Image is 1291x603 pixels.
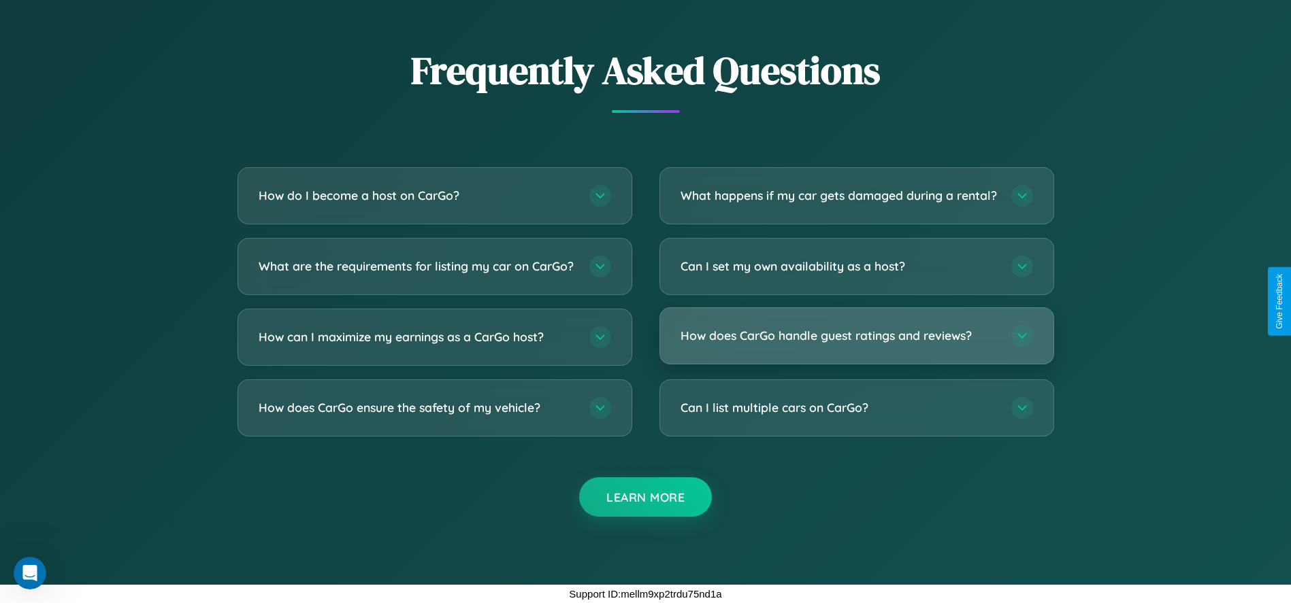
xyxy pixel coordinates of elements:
h3: Can I list multiple cars on CarGo? [681,399,998,416]
div: Give Feedback [1275,274,1284,329]
h3: How does CarGo ensure the safety of my vehicle? [259,399,576,416]
iframe: Intercom live chat [14,557,46,589]
h3: What happens if my car gets damaged during a rental? [681,187,998,204]
h3: What are the requirements for listing my car on CarGo? [259,258,576,275]
h3: How can I maximize my earnings as a CarGo host? [259,328,576,345]
button: Learn More [579,477,712,517]
p: Support ID: mellm9xp2trdu75nd1a [569,585,721,603]
h3: How do I become a host on CarGo? [259,187,576,204]
h3: How does CarGo handle guest ratings and reviews? [681,327,998,344]
h3: Can I set my own availability as a host? [681,258,998,275]
h2: Frequently Asked Questions [238,44,1054,97]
